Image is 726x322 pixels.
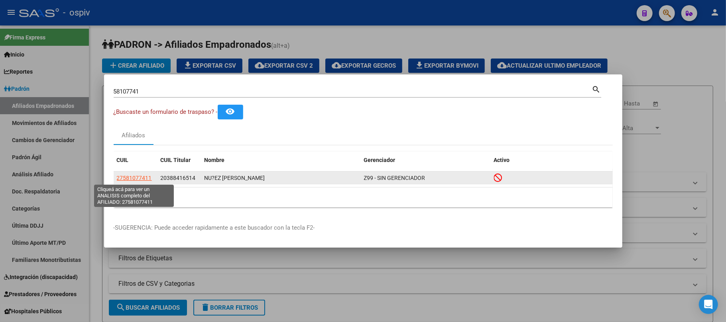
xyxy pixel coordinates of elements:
datatable-header-cell: CUIL Titular [157,152,201,169]
span: 27581077411 [117,175,152,181]
span: CUIL Titular [161,157,191,163]
div: Open Intercom Messenger [699,295,718,314]
datatable-header-cell: Nombre [201,152,361,169]
datatable-header-cell: CUIL [114,152,157,169]
div: 1 total [114,187,613,207]
mat-icon: search [592,84,601,94]
datatable-header-cell: Gerenciador [361,152,491,169]
span: Activo [494,157,510,163]
span: Gerenciador [364,157,395,163]
span: 20388416514 [161,175,196,181]
span: Z99 - SIN GERENCIADOR [364,175,425,181]
span: CUIL [117,157,129,163]
span: Nombre [205,157,225,163]
div: NU?EZ [PERSON_NAME] [205,174,358,183]
div: Afiliados [122,131,145,140]
datatable-header-cell: Activo [491,152,613,169]
span: ¿Buscaste un formulario de traspaso? - [114,108,218,115]
mat-icon: remove_red_eye [226,107,235,116]
p: -SUGERENCIA: Puede acceder rapidamente a este buscador con la tecla F2- [114,223,613,232]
